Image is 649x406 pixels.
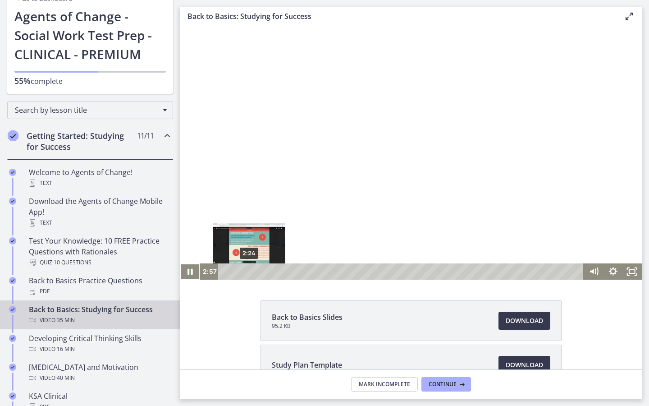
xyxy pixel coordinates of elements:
div: PDF [29,286,169,297]
button: Mute [404,244,423,260]
i: Completed [9,364,16,371]
button: Show settings menu [423,244,443,260]
h2: Getting Started: Studying for Success [27,130,137,152]
span: Back to Basics Slides [272,312,343,323]
span: · 10 Questions [52,257,91,268]
div: Search by lesson title [7,101,173,119]
i: Completed [9,169,16,176]
span: 95.2 KB [272,323,343,330]
div: Back to Basics: Studying for Success [29,304,169,326]
p: complete [14,75,166,87]
button: Continue [421,377,471,392]
div: Quiz [29,257,169,268]
button: Mark Incomplete [351,377,418,392]
h1: Agents of Change - Social Work Test Prep - CLINICAL - PREMIUM [14,7,166,64]
div: [MEDICAL_DATA] and Motivation [29,362,169,383]
span: · 16 min [55,344,75,355]
i: Completed [9,237,16,245]
a: Download [498,356,550,374]
i: Completed [9,335,16,342]
i: Completed [9,198,16,205]
div: Video [29,344,169,355]
i: Completed [9,306,16,313]
div: Welcome to Agents of Change! [29,167,169,189]
div: Test Your Knowledge: 10 FREE Practice Questions with Rationales [29,235,169,268]
span: Mark Incomplete [359,381,410,388]
div: Developing Critical Thinking Skills [29,333,169,355]
i: Completed [9,277,16,284]
button: Fullscreen [442,244,462,260]
span: Study Plan Template [272,360,342,370]
i: Completed [8,130,18,141]
a: Download [498,312,550,330]
span: Search by lesson title [15,105,158,115]
span: 55% [14,75,31,86]
iframe: Video Lesson [180,20,642,280]
span: · 35 min [55,315,75,326]
div: Text [29,217,169,228]
span: Download [506,315,543,326]
h3: Back to Basics: Studying for Success [187,11,609,22]
div: Text [29,178,169,189]
i: Completed [9,392,16,400]
span: 11 / 11 [137,130,154,141]
span: · 40 min [55,373,75,383]
div: Back to Basics Practice Questions [29,275,169,297]
div: Video [29,315,169,326]
span: Download [506,360,543,370]
div: Video [29,373,169,383]
span: Continue [429,381,457,388]
div: Download the Agents of Change Mobile App! [29,196,169,228]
